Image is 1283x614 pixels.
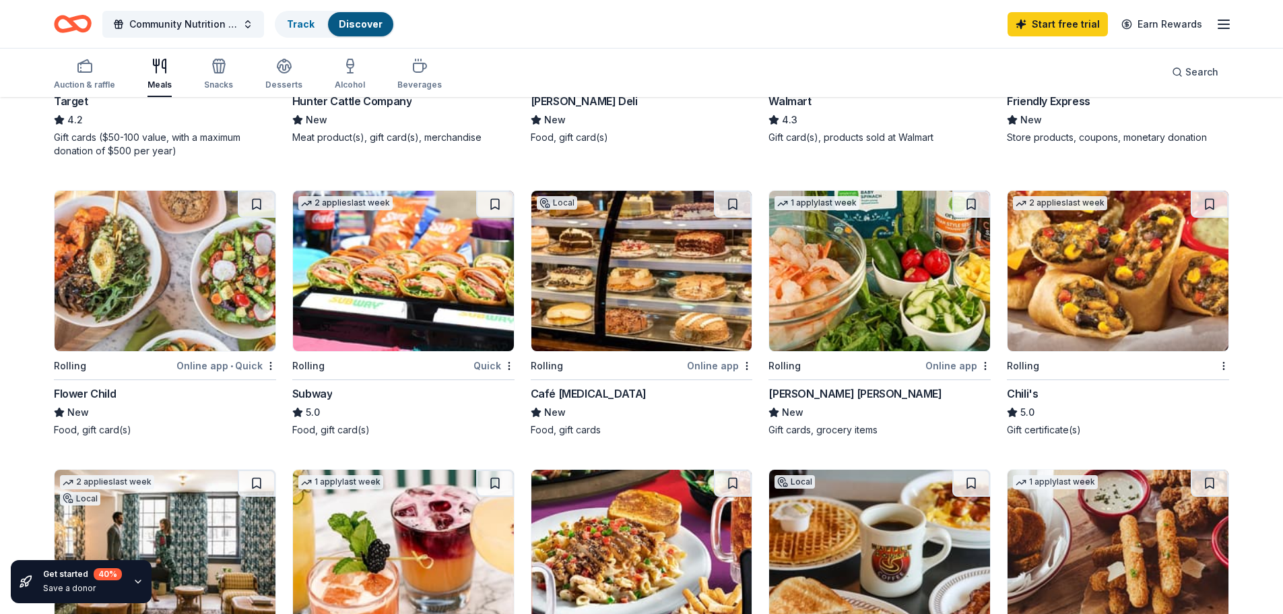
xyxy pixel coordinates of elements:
[292,386,333,402] div: Subway
[265,80,302,90] div: Desserts
[54,80,115,90] div: Auction & raffle
[54,8,92,40] a: Home
[335,53,365,97] button: Alcohol
[544,112,566,128] span: New
[54,53,115,97] button: Auction & raffle
[43,583,122,594] div: Save a donor
[54,423,276,437] div: Food, gift card(s)
[204,80,233,90] div: Snacks
[397,53,442,97] button: Beverages
[292,131,515,144] div: Meat product(s), gift card(s), merchandise
[1020,112,1042,128] span: New
[768,423,991,437] div: Gift cards, grocery items
[102,11,264,38] button: Community Nutrition Program
[531,358,563,374] div: Rolling
[531,93,638,109] div: [PERSON_NAME] Deli
[67,112,83,128] span: 4.2
[230,361,233,371] span: •
[306,404,320,421] span: 5.0
[298,196,393,210] div: 2 applies last week
[60,475,154,489] div: 2 applies last week
[54,93,88,109] div: Target
[1113,12,1210,36] a: Earn Rewards
[335,80,365,90] div: Alcohol
[54,386,116,402] div: Flower Child
[1161,59,1229,86] button: Search
[1007,131,1229,144] div: Store products, coupons, monetary donation
[1020,404,1034,421] span: 5.0
[531,423,753,437] div: Food, gift cards
[176,357,276,374] div: Online app Quick
[265,53,302,97] button: Desserts
[129,16,237,32] span: Community Nutrition Program
[292,358,325,374] div: Rolling
[1007,386,1038,402] div: Chili's
[275,11,395,38] button: TrackDiscover
[1008,12,1108,36] a: Start free trial
[537,196,577,210] div: Local
[1007,358,1039,374] div: Rolling
[306,112,327,128] span: New
[43,568,122,580] div: Get started
[94,568,122,580] div: 40 %
[397,80,442,90] div: Beverages
[1007,93,1090,109] div: Friendly Express
[55,191,275,351] img: Image for Flower Child
[687,357,752,374] div: Online app
[292,423,515,437] div: Food, gift card(s)
[531,131,753,144] div: Food, gift card(s)
[531,190,753,437] a: Image for Café IntermezzoLocalRollingOnline appCafé [MEDICAL_DATA]NewFood, gift cards
[292,93,412,109] div: Hunter Cattle Company
[768,358,801,374] div: Rolling
[925,357,991,374] div: Online app
[531,191,752,351] img: Image for Café Intermezzo
[782,404,803,421] span: New
[768,131,991,144] div: Gift card(s), products sold at Walmart
[293,191,514,351] img: Image for Subway
[1013,196,1107,210] div: 2 applies last week
[298,475,383,489] div: 1 apply last week
[782,112,797,128] span: 4.3
[54,131,276,158] div: Gift cards ($50-100 value, with a maximum donation of $500 per year)
[1013,475,1098,489] div: 1 apply last week
[531,386,647,402] div: Café [MEDICAL_DATA]
[292,190,515,437] a: Image for Subway2 applieslast weekRollingQuickSubway5.0Food, gift card(s)
[54,358,86,374] div: Rolling
[473,357,515,374] div: Quick
[768,190,991,437] a: Image for Harris Teeter1 applylast weekRollingOnline app[PERSON_NAME] [PERSON_NAME]NewGift cards,...
[769,191,990,351] img: Image for Harris Teeter
[768,386,942,402] div: [PERSON_NAME] [PERSON_NAME]
[775,196,859,210] div: 1 apply last week
[67,404,89,421] span: New
[768,93,811,109] div: Walmart
[1008,191,1228,351] img: Image for Chili's
[1185,64,1218,80] span: Search
[775,475,815,489] div: Local
[204,53,233,97] button: Snacks
[60,492,100,505] div: Local
[287,18,315,30] a: Track
[54,190,276,437] a: Image for Flower ChildRollingOnline app•QuickFlower ChildNewFood, gift card(s)
[544,404,566,421] span: New
[339,18,383,30] a: Discover
[147,80,172,90] div: Meals
[1007,423,1229,437] div: Gift certificate(s)
[147,53,172,97] button: Meals
[1007,190,1229,437] a: Image for Chili's2 applieslast weekRollingChili's5.0Gift certificate(s)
